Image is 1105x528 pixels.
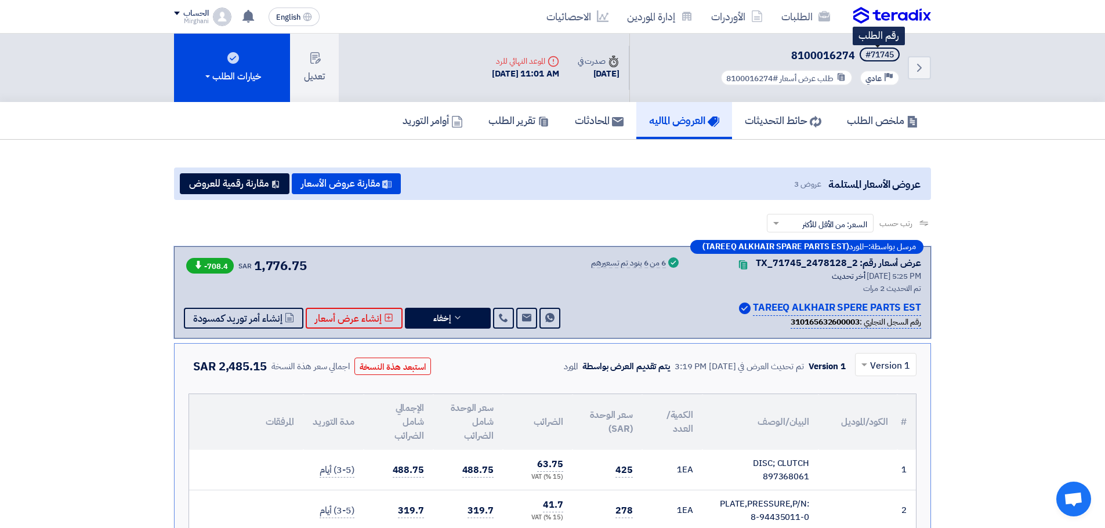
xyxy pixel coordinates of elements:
[315,314,382,323] span: إنشاء عرض أسعار
[492,67,559,81] div: [DATE] 11:01 AM
[306,308,403,329] button: إنشاء عرض أسعار
[512,472,563,482] div: (15 %) VAT
[849,243,864,251] span: المورد
[642,394,702,450] th: الكمية/العدد
[618,3,702,30] a: إدارة الموردين
[818,394,897,450] th: الكود/الموديل
[756,256,921,270] div: عرض أسعار رقم: TX_71745_2478128_2
[791,316,860,328] b: 310165632600003
[791,316,921,329] div: رقم السجل التجاري :
[867,270,921,282] span: [DATE] 5:25 PM
[320,463,354,478] span: (3-5) أيام
[562,102,636,139] a: المحادثات
[772,3,839,30] a: الطلبات
[802,219,867,231] span: السعر: من الأقل للأكثر
[405,308,491,329] button: إخفاء
[537,457,563,472] span: 63.75
[203,70,261,83] div: خيارات الطلب
[492,55,559,67] div: الموعد النهائي للرد
[642,450,702,490] td: EA
[712,457,809,483] div: DISC; CLUTCH 897368061
[809,360,846,373] div: Version 1
[189,394,303,450] th: المرفقات
[271,360,350,373] div: اجمالي سعر هذة النسخة
[269,8,320,26] button: English
[468,504,494,518] span: 319.7
[897,394,916,450] th: #
[615,463,633,478] span: 425
[865,51,894,59] div: #71745
[780,72,834,85] span: طلب عرض أسعار
[636,102,732,139] a: العروض الماليه
[1056,482,1091,516] div: Open chat
[276,13,300,21] span: English
[853,7,931,24] img: Teradix logo
[193,358,216,375] span: SAR
[695,282,921,294] div: تم التحديث 2 مرات
[718,48,902,64] h5: 8100016274
[739,303,751,314] img: Verified Account
[488,114,549,127] h5: تقرير الطلب
[354,358,431,375] button: استبعد هذة النسخة
[591,259,666,268] div: 6 من 6 بنود تم تسعيرهم
[403,114,463,127] h5: أوامر التوريد
[543,498,563,512] span: 41.7
[290,34,339,102] button: تعديل
[320,504,354,518] span: (3-5) أيام
[712,497,809,523] div: PLATE,PRESSURE,P/N: 8-94435011-0
[832,270,865,282] span: أخر تحديث
[364,394,433,450] th: الإجمالي شامل الضرائب
[398,504,424,518] span: 319.7
[183,9,208,19] div: الحساب
[573,394,642,450] th: سعر الوحدة (SAR)
[675,360,804,373] div: تم تحديث العرض في [DATE] 3:19 PM
[292,173,401,194] button: مقارنة عروض الأسعار
[702,243,849,251] b: (TAREEQ ALKHAIR SPARE PARTS EST)
[219,358,267,375] span: 2,485.15
[732,102,834,139] a: حائط التحديثات
[702,3,772,30] a: الأوردرات
[828,176,921,192] span: عروض الأسعار المستلمة
[897,450,916,490] td: 1
[238,261,252,271] span: SAR
[753,300,921,316] p: TAREEQ ALKHAIR SPERE PARTS EST
[184,308,303,329] button: إنشاء أمر توريد كمسودة
[303,394,364,450] th: مدة التوريد
[503,394,573,450] th: الضرائب
[865,73,882,84] span: عادي
[393,463,424,478] span: 488.75
[578,67,619,81] div: [DATE]
[834,102,931,139] a: ملخص الطلب
[476,102,562,139] a: تقرير الطلب
[702,394,818,450] th: البيان/الوصف
[847,114,918,127] h5: ملخص الطلب
[575,114,624,127] h5: المحادثات
[174,34,290,102] button: خيارات الطلب
[193,314,282,323] span: إنشاء أمر توريد كمسودة
[254,256,307,275] span: 1,776.75
[794,178,821,190] span: عروض 3
[390,102,476,139] a: أوامر التوريد
[174,18,208,24] div: Mirghani
[615,504,633,518] span: 278
[578,55,619,67] div: صدرت في
[879,217,912,230] span: رتب حسب
[582,360,670,373] div: يتم تقديم العرض بواسطة
[180,173,289,194] button: مقارنة رقمية للعروض
[745,114,821,127] h5: حائط التحديثات
[853,27,905,45] div: رقم الطلب
[868,243,916,251] span: مرسل بواسطة:
[213,8,231,26] img: profile_test.png
[677,504,682,516] span: 1
[512,513,563,523] div: (15 %) VAT
[433,394,503,450] th: سعر الوحدة شامل الضرائب
[462,463,494,478] span: 488.75
[433,314,451,323] span: إخفاء
[690,240,923,254] div: –
[677,463,682,476] span: 1
[564,360,578,373] div: المورد
[186,258,234,274] span: -708.4
[791,48,855,63] span: 8100016274
[649,114,719,127] h5: العروض الماليه
[726,72,778,85] span: #8100016274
